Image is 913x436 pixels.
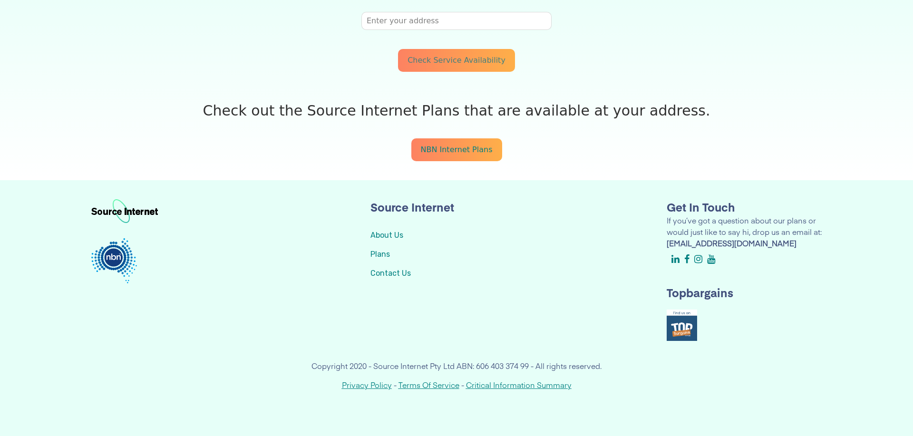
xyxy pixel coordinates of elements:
[370,269,411,278] a: Contact Us
[411,138,502,161] button: NBN Internet Plans
[370,250,390,259] a: Plans
[667,199,822,214] h1: Get In Touch
[466,379,572,390] a: Critical Information Summary
[91,238,137,283] img: nbn-logo@2x.png
[91,360,822,371] p: Copyright 2020 - Source Internet Pty Ltd ABN: 606 403 374 99 - All rights reserved.
[667,285,822,300] h1: Topbargains
[667,238,796,248] b: [EMAIL_ADDRESS][DOMAIN_NAME]
[370,199,454,214] h1: Source Internet
[370,231,403,240] a: About Us
[398,379,459,390] a: Terms Of Service
[398,49,515,72] button: Check Service Availability
[91,379,822,436] p: - -
[667,214,822,249] p: If you’ve got a question about our plans or would just like to say hi, drop us an email at:
[667,310,697,341] img: top-notch.png
[342,379,392,390] a: Privacy Policy
[421,145,493,154] a: NBN Internet Plans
